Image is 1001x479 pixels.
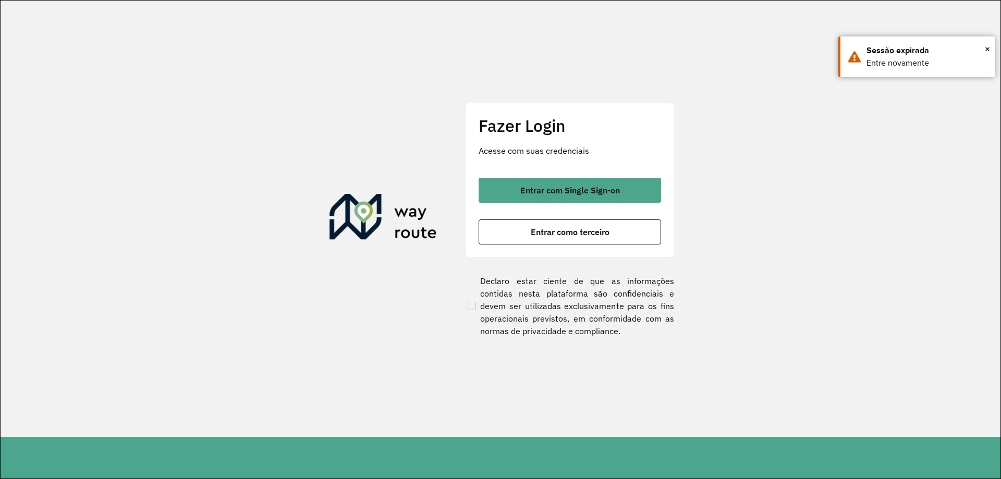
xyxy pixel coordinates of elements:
button: button [479,219,661,244]
div: Sessão expirada [866,44,987,57]
span: Entrar como terceiro [531,228,609,236]
span: × [985,41,990,57]
span: Entrar com Single Sign-on [520,186,620,194]
label: Declaro estar ciente de que as informações contidas nesta plataforma são confidenciais e devem se... [466,275,674,337]
button: Close [985,41,990,57]
h2: Fazer Login [479,116,661,136]
button: button [479,178,661,203]
div: Entre novamente [866,57,987,69]
p: Acesse com suas credenciais [479,144,661,157]
img: Roteirizador AmbevTech [329,194,437,244]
